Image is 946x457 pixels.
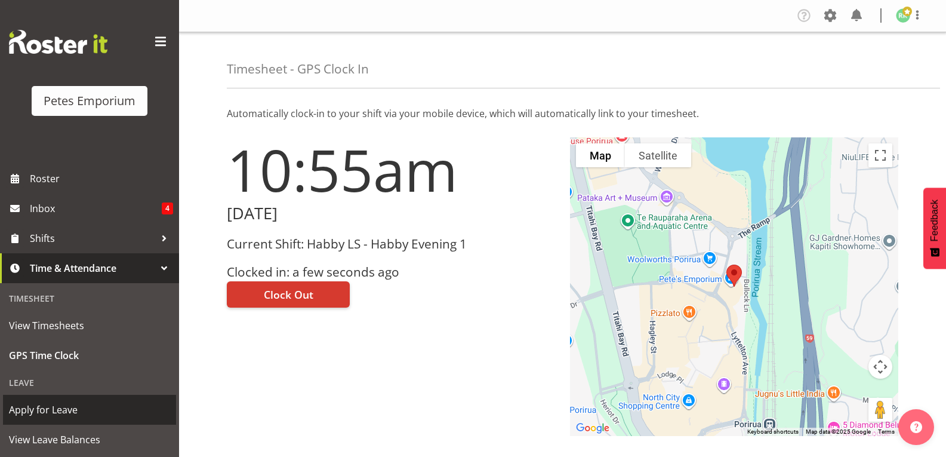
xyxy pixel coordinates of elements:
button: Keyboard shortcuts [747,428,799,436]
h4: Timesheet - GPS Clock In [227,62,369,76]
a: View Leave Balances [3,425,176,455]
button: Drag Pegman onto the map to open Street View [868,398,892,422]
span: Map data ©2025 Google [806,428,871,435]
span: View Timesheets [9,317,170,335]
p: Automatically clock-in to your shift via your mobile device, which will automatically link to you... [227,106,898,121]
h2: [DATE] [227,204,556,223]
a: GPS Time Clock [3,341,176,370]
span: Inbox [30,200,162,217]
button: Clock Out [227,281,350,308]
a: Terms (opens in new tab) [878,428,895,435]
button: Feedback - Show survey [923,188,946,269]
img: Rosterit website logo [9,30,107,54]
h3: Clocked in: a few seconds ago [227,265,556,279]
h3: Current Shift: Habby LS - Habby Evening 1 [227,237,556,251]
img: ruth-robertson-taylor722.jpg [896,8,910,23]
div: Leave [3,370,176,395]
span: Roster [30,170,173,188]
button: Show street map [576,143,625,167]
a: Open this area in Google Maps (opens a new window) [573,421,612,436]
button: Map camera controls [868,355,892,379]
span: Time & Attendance [30,259,155,277]
span: Feedback [929,200,940,241]
span: Shifts [30,229,155,247]
span: 4 [162,203,173,214]
button: Toggle fullscreen view [868,143,892,167]
div: Timesheet [3,286,176,311]
img: Google [573,421,612,436]
a: View Timesheets [3,311,176,341]
h1: 10:55am [227,137,556,202]
span: View Leave Balances [9,431,170,449]
img: help-xxl-2.png [910,421,922,433]
div: Petes Emporium [44,92,135,110]
span: Clock Out [264,287,313,302]
button: Show satellite imagery [625,143,691,167]
span: Apply for Leave [9,401,170,419]
span: GPS Time Clock [9,346,170,364]
a: Apply for Leave [3,395,176,425]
